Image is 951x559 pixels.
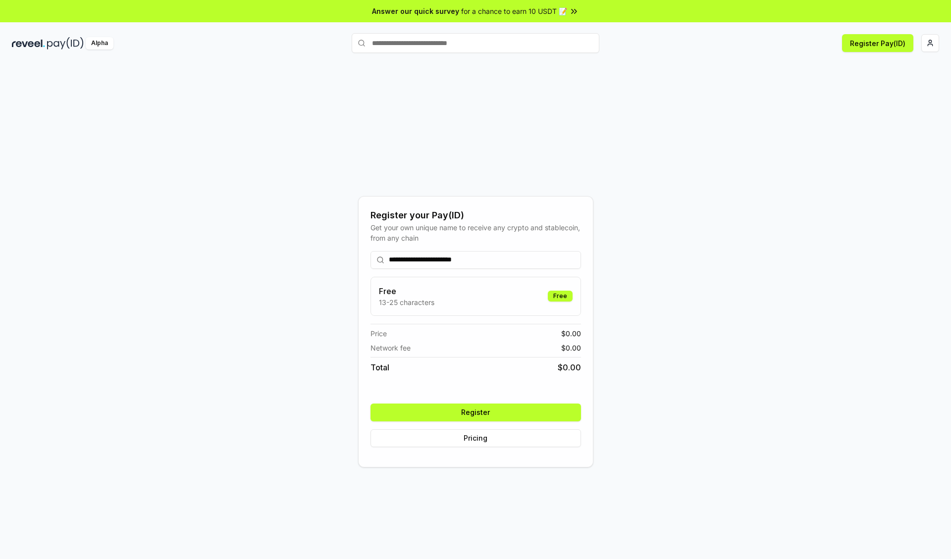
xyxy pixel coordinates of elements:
[561,328,581,339] span: $ 0.00
[370,404,581,421] button: Register
[370,343,411,353] span: Network fee
[842,34,913,52] button: Register Pay(ID)
[86,37,113,50] div: Alpha
[370,222,581,243] div: Get your own unique name to receive any crypto and stablecoin, from any chain
[372,6,459,16] span: Answer our quick survey
[47,37,84,50] img: pay_id
[370,429,581,447] button: Pricing
[379,297,434,307] p: 13-25 characters
[561,343,581,353] span: $ 0.00
[370,208,581,222] div: Register your Pay(ID)
[379,285,434,297] h3: Free
[370,361,389,373] span: Total
[370,328,387,339] span: Price
[12,37,45,50] img: reveel_dark
[461,6,567,16] span: for a chance to earn 10 USDT 📝
[548,291,573,302] div: Free
[558,361,581,373] span: $ 0.00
